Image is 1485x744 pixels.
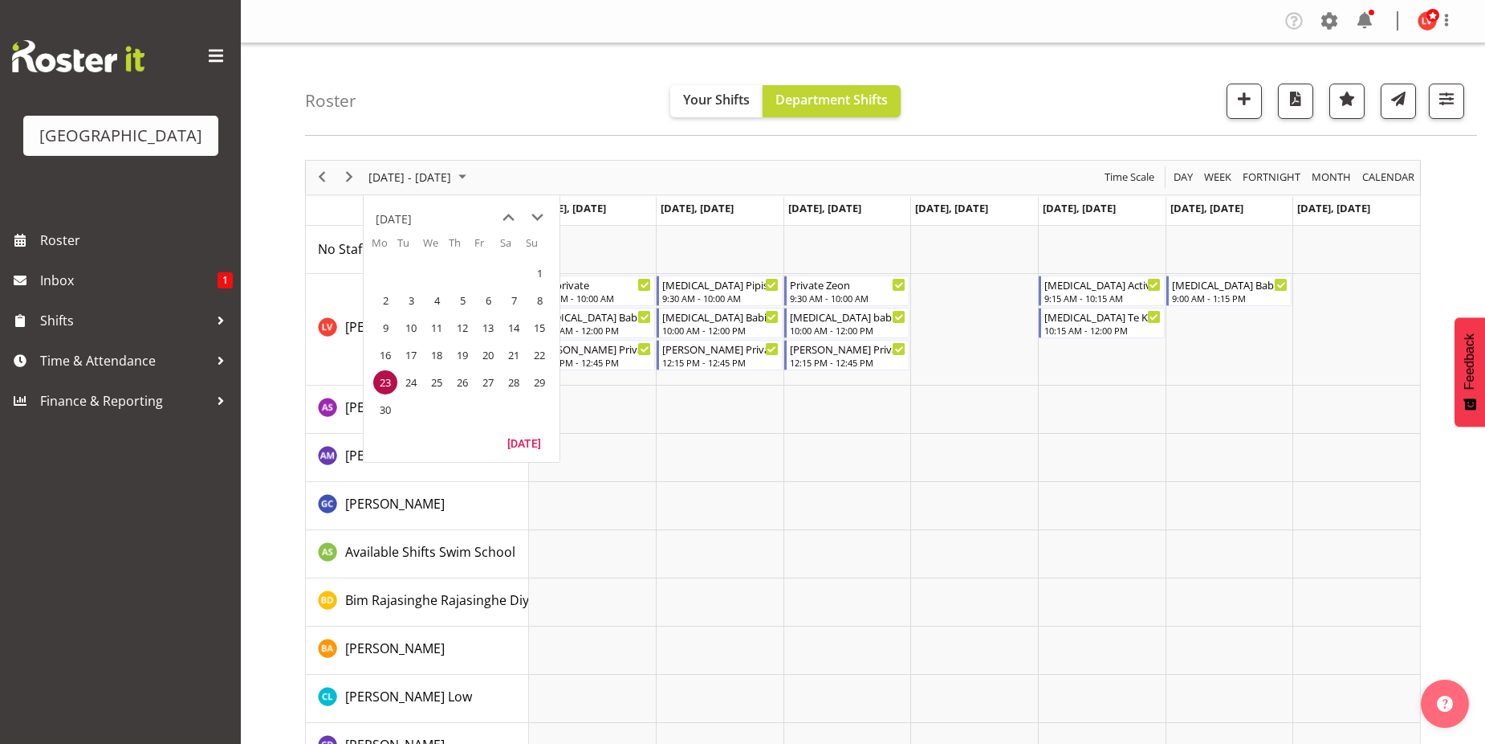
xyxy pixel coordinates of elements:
[40,309,209,333] span: Shifts
[1172,167,1194,187] span: Day
[535,356,652,369] div: 12:15 PM - 12:45 PM
[1329,84,1365,119] button: Highlight an important date within the roster.
[318,239,421,259] a: No Staff Member
[527,343,551,367] span: Sunday, September 22, 2024
[425,288,449,313] span: Wednesday, September 4, 2024
[790,292,906,305] div: 9:30 AM - 10:00 AM
[311,167,333,187] button: Previous
[1172,276,1288,292] div: [MEDICAL_DATA] Babies/Privates
[784,276,910,306] div: Lara Von Fintel"s event - Private Zeon Begin From Wednesday, September 25, 2024 at 9:30:00 AM GMT...
[40,389,209,413] span: Finance & Reporting
[1437,696,1453,712] img: help-xxl-2.png
[363,161,476,194] div: September 23 - 29, 2024
[306,274,529,386] td: Lara Von Fintel resource
[1166,276,1292,306] div: Lara Von Fintel"s event - T3 Babies/Privates Begin From Saturday, September 28, 2024 at 9:00:00 A...
[1463,333,1477,390] span: Feedback
[306,434,529,482] td: Angela Murdoch resource
[1044,309,1161,325] div: [MEDICAL_DATA] Te Kura
[450,316,474,340] span: Thursday, September 12, 2024
[527,288,551,313] span: Sunday, September 8, 2024
[1044,292,1161,305] div: 9:15 AM - 10:15 AM
[1429,84,1464,119] button: Filter Shifts
[790,356,906,369] div: 12:15 PM - 12:45 PM
[449,235,474,260] th: Th
[345,639,445,658] a: [PERSON_NAME]
[535,276,652,292] div: lara private
[662,341,779,357] div: [PERSON_NAME] Privates
[1278,84,1313,119] button: Download a PDF of the roster according to the set date range.
[40,349,209,373] span: Time & Attendance
[790,324,906,337] div: 10:00 AM - 12:00 PM
[306,675,529,723] td: Caley Low resource
[790,276,906,292] div: Private Zeon
[790,341,906,357] div: [PERSON_NAME] Privates
[530,340,656,370] div: Lara Von Fintel"s event - Lara Privates Begin From Monday, September 23, 2024 at 12:15:00 PM GMT+...
[40,228,233,252] span: Roster
[1044,324,1161,337] div: 10:15 AM - 12:00 PM
[915,201,988,215] span: [DATE], [DATE]
[373,343,397,367] span: Monday, September 16, 2024
[502,343,526,367] span: Saturday, September 21, 2024
[306,482,529,530] td: Argus Chay resource
[790,309,906,325] div: [MEDICAL_DATA] babies
[662,356,779,369] div: 12:15 PM - 12:45 PM
[345,447,445,464] span: [PERSON_NAME]
[423,235,449,260] th: We
[1361,167,1416,187] span: calendar
[345,591,598,609] span: Bim Rajasinghe Rajasinghe Diyawadanage
[1043,201,1116,215] span: [DATE], [DATE]
[397,235,423,260] th: Tu
[502,316,526,340] span: Saturday, September 14, 2024
[527,316,551,340] span: Sunday, September 15, 2024
[306,578,529,627] td: Bim Rajasinghe Rajasinghe Diyawadanage resource
[339,167,360,187] button: Next
[535,292,652,305] div: 9:30 AM - 10:00 AM
[345,688,472,705] span: [PERSON_NAME] Low
[535,341,652,357] div: [PERSON_NAME] Privates
[450,370,474,394] span: Thursday, September 26, 2024
[376,203,412,235] div: title
[373,288,397,313] span: Monday, September 2, 2024
[527,370,551,394] span: Sunday, September 29, 2024
[372,235,397,260] th: Mo
[1103,167,1156,187] span: Time Scale
[500,235,526,260] th: Sa
[345,543,515,561] span: Available Shifts Swim School
[345,687,472,706] a: [PERSON_NAME] Low
[399,343,423,367] span: Tuesday, September 17, 2024
[367,167,453,187] span: [DATE] - [DATE]
[39,124,202,148] div: [GEOGRAPHIC_DATA]
[494,203,523,232] button: previous month
[306,627,529,675] td: Brooke Anderson resource
[1309,167,1354,187] button: Timeline Month
[345,494,445,513] a: [PERSON_NAME]
[450,343,474,367] span: Thursday, September 19, 2024
[502,370,526,394] span: Saturday, September 28, 2024
[306,386,529,434] td: Amilea Sparrow resource
[523,203,551,232] button: next month
[345,446,445,465] a: [PERSON_NAME]
[1241,167,1302,187] span: Fortnight
[399,288,423,313] span: Tuesday, September 3, 2024
[497,431,551,454] button: Today
[1381,84,1416,119] button: Send a list of all shifts for the selected filtered period to all rostered employees.
[1418,11,1437,31] img: lara-von-fintel10062.jpg
[1360,167,1418,187] button: Month
[345,640,445,657] span: [PERSON_NAME]
[527,261,551,285] span: Sunday, September 1, 2024
[450,288,474,313] span: Thursday, September 5, 2024
[345,398,445,417] a: [PERSON_NAME]
[345,399,445,416] span: [PERSON_NAME]
[373,370,397,394] span: Monday, September 23, 2024
[1202,167,1233,187] span: Week
[399,316,423,340] span: Tuesday, September 10, 2024
[1202,167,1235,187] button: Timeline Week
[40,268,218,292] span: Inbox
[670,85,763,117] button: Your Shifts
[476,288,500,313] span: Friday, September 6, 2024
[1297,201,1370,215] span: [DATE], [DATE]
[305,92,356,110] h4: Roster
[306,530,529,578] td: Available Shifts Swim School resource
[662,309,779,325] div: [MEDICAL_DATA] Babies
[373,316,397,340] span: Monday, September 9, 2024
